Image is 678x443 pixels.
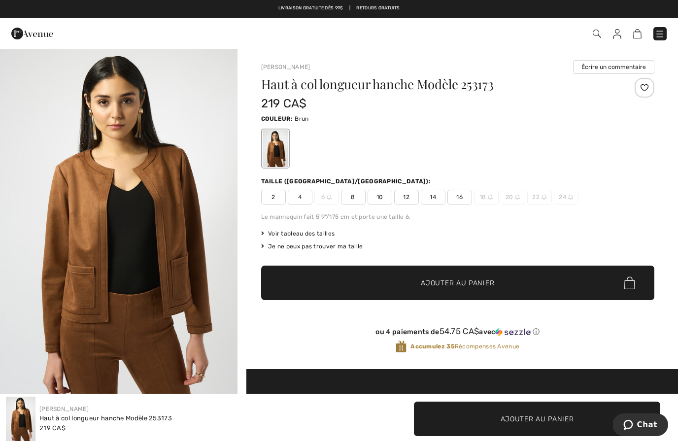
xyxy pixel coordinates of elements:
[295,115,308,122] span: Brun
[447,190,472,204] span: 16
[613,29,621,39] img: Mes infos
[261,177,433,186] div: Taille ([GEOGRAPHIC_DATA]/[GEOGRAPHIC_DATA]):
[495,328,531,337] img: Sezzle
[11,28,53,37] a: 1ère Avenue
[261,327,654,337] div: ou 4 paiements de avec
[501,413,574,424] span: Ajouter au panier
[515,195,520,200] img: ring-m.svg
[261,115,293,122] span: Couleur:
[410,343,455,350] strong: Accumulez 35
[261,78,589,91] h1: Haut à col longueur hanche Modèle 253173
[39,424,66,432] span: 219 CA$
[39,413,172,423] div: Haut à col longueur hanche Modèle 253173
[613,413,668,438] iframe: Ouvre un widget dans lequel vous pouvez chatter avec l’un de nos agents
[349,5,350,12] span: |
[414,402,660,436] button: Ajouter au panier
[655,29,665,39] img: Menu
[261,212,654,221] div: Le mannequin fait 5'9"/175 cm et porte une taille 6.
[278,5,343,12] a: Livraison gratuite dès 99$
[421,190,445,204] span: 14
[261,242,654,251] div: Je ne peux pas trouver ma taille
[327,195,332,200] img: ring-m.svg
[262,130,288,167] div: Brun
[394,190,419,204] span: 12
[542,195,546,200] img: ring-m.svg
[488,195,493,200] img: ring-m.svg
[568,195,573,200] img: ring-m.svg
[624,276,635,289] img: Bag.svg
[6,397,35,441] img: Haut &agrave; Col Longueur Hanche mod&egrave;le 253173
[261,229,335,238] span: Voir tableau des tailles
[261,190,286,204] span: 2
[261,266,654,300] button: Ajouter au panier
[341,190,366,204] span: 8
[39,406,89,412] a: [PERSON_NAME]
[261,97,307,110] span: 219 CA$
[11,24,53,43] img: 1ère Avenue
[261,393,654,405] div: Complétez votre tenue
[261,327,654,340] div: ou 4 paiements de54.75 CA$avecSezzle Cliquez pour en savoir plus sur Sezzle
[633,29,642,38] img: Panier d'achat
[421,278,494,288] span: Ajouter au panier
[527,190,552,204] span: 22
[501,190,525,204] span: 20
[261,64,310,70] a: [PERSON_NAME]
[554,190,578,204] span: 24
[573,60,654,74] button: Écrire un commentaire
[593,30,601,38] img: Recherche
[474,190,499,204] span: 18
[440,326,479,336] span: 54.75 CA$
[288,190,312,204] span: 4
[410,342,519,351] span: Récompenses Avenue
[396,340,407,353] img: Récompenses Avenue
[314,190,339,204] span: 6
[368,190,392,204] span: 10
[356,5,400,12] a: Retours gratuits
